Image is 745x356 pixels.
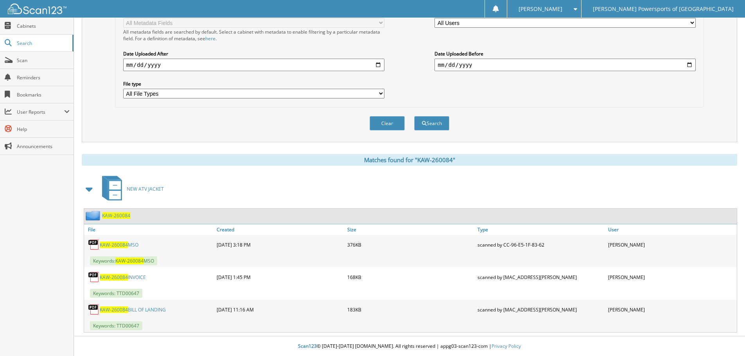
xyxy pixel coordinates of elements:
[100,242,138,248] a: KAW-260084MSO
[74,337,745,356] div: © [DATE]-[DATE] [DOMAIN_NAME]. All rights reserved | appg03-scan123-com |
[123,81,384,87] label: File type
[100,306,166,313] a: KAW-260084BILL OF LANDING
[90,256,157,265] span: Keywords: MSO
[123,59,384,71] input: start
[123,29,384,42] div: All metadata fields are searched by default. Select a cabinet with metadata to enable filtering b...
[215,237,345,252] div: [DATE] 3:18 PM
[82,154,737,166] div: Matches found for "KAW-260084"
[102,212,130,219] a: KAW-260084
[88,239,100,250] img: PDF.png
[476,302,606,317] div: scanned by [MAC_ADDRESS][PERSON_NAME]
[593,7,734,11] span: [PERSON_NAME] Powersports of [GEOGRAPHIC_DATA]
[127,186,164,192] span: NEW ATV JACKET
[90,289,142,298] span: Keywords: TTD00647
[115,258,144,264] span: KAW-260084
[17,109,64,115] span: User Reports
[606,224,737,235] a: User
[215,224,345,235] a: Created
[123,50,384,57] label: Date Uploaded After
[215,302,345,317] div: [DATE] 11:16 AM
[345,302,476,317] div: 183KB
[17,40,68,47] span: Search
[88,304,100,315] img: PDF.png
[205,35,215,42] a: here
[492,343,521,349] a: Privacy Policy
[706,318,745,356] iframe: Chat Widget
[606,237,737,252] div: [PERSON_NAME]
[606,302,737,317] div: [PERSON_NAME]
[17,23,70,29] span: Cabinets
[519,7,562,11] span: [PERSON_NAME]
[84,224,215,235] a: File
[88,271,100,283] img: PDF.png
[434,50,696,57] label: Date Uploaded Before
[298,343,317,349] span: Scan123
[476,237,606,252] div: scanned by CC-96-E5-1F-83-62
[17,74,70,81] span: Reminders
[476,224,606,235] a: Type
[100,306,128,313] span: KAW-260084
[86,211,102,220] img: folder2.png
[434,59,696,71] input: end
[100,242,128,248] span: KAW-260084
[606,269,737,285] div: [PERSON_NAME]
[215,269,345,285] div: [DATE] 1:45 PM
[345,224,476,235] a: Size
[17,143,70,150] span: Announcements
[345,269,476,285] div: 168KB
[90,321,142,330] span: Keywords: TTD00647
[476,269,606,285] div: scanned by [MAC_ADDRESS][PERSON_NAME]
[370,116,405,131] button: Clear
[17,57,70,64] span: Scan
[97,174,164,204] a: NEW ATV JACKET
[17,91,70,98] span: Bookmarks
[345,237,476,252] div: 376KB
[100,274,128,281] span: KAW-260084
[8,4,66,14] img: scan123-logo-white.svg
[100,274,146,281] a: KAW-260084INVOICE
[17,126,70,132] span: Help
[414,116,449,131] button: Search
